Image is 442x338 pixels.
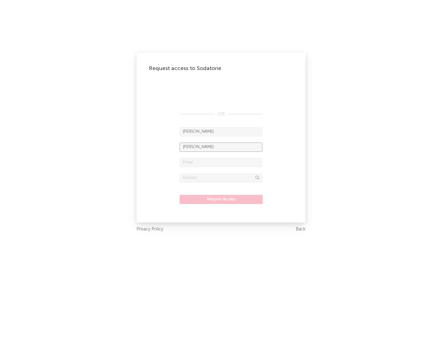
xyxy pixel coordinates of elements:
[180,111,262,118] div: OR
[180,158,262,167] input: Email
[149,65,293,72] div: Request access to Sodatone
[296,226,305,233] a: Back
[180,127,262,136] input: First Name
[180,143,262,152] input: Last Name
[180,173,262,183] input: Division
[180,195,263,204] button: Request Access
[137,226,163,233] a: Privacy Policy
